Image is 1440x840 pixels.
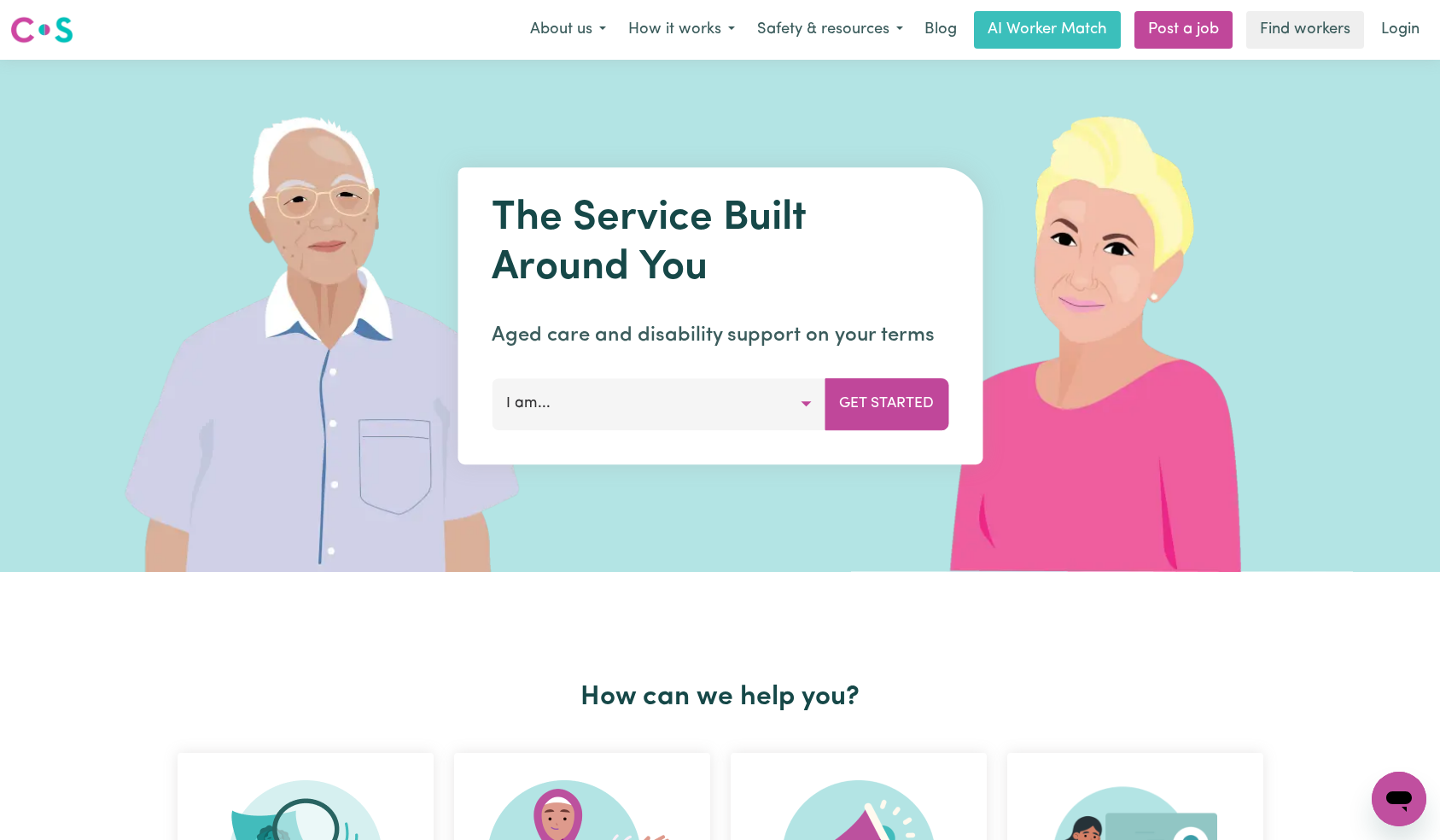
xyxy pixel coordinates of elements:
a: AI Worker Match [974,11,1121,49]
a: Careseekers logo [10,10,73,50]
img: Careseekers logo [10,15,73,45]
h1: The Service Built Around You [492,195,948,293]
a: Blog [914,11,967,49]
a: Find workers [1246,11,1364,49]
button: How it works [617,12,746,48]
button: Get Started [825,378,948,429]
p: Aged care and disability support on your terms [492,320,948,351]
iframe: Button to launch messaging window [1372,772,1426,826]
h2: How can we help you? [167,681,1274,714]
button: Safety & resources [746,12,914,48]
a: Post a job [1134,11,1233,49]
button: About us [519,12,617,48]
a: Login [1371,11,1430,49]
button: I am... [492,378,825,429]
